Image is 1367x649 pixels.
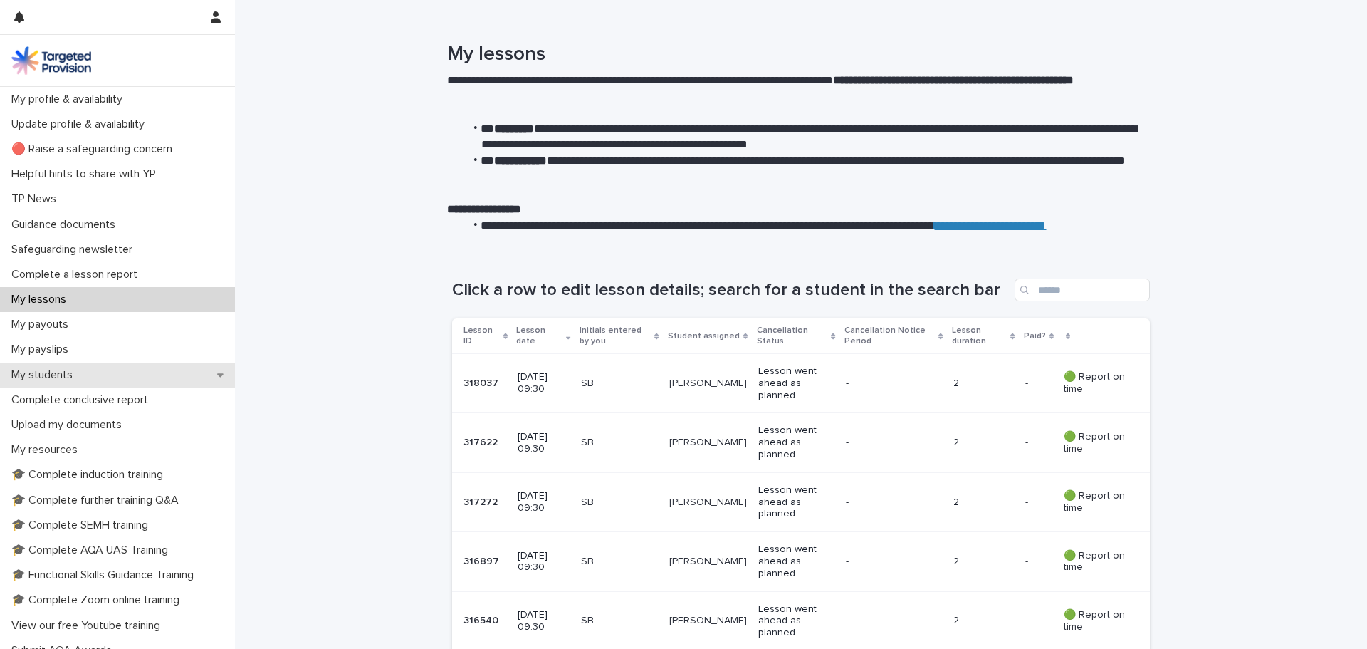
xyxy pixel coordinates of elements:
[1064,431,1127,455] p: 🟢 Report on time
[1015,279,1150,301] input: Search
[6,218,127,232] p: Guidance documents
[953,497,1014,509] p: 2
[6,443,89,457] p: My resources
[581,437,658,449] p: SB
[6,494,190,507] p: 🎓 Complete further training Q&A
[518,431,569,455] p: [DATE] 09:30
[846,556,925,568] p: -
[581,378,658,390] p: SB
[6,519,159,532] p: 🎓 Complete SEMH training
[6,192,68,206] p: TP News
[758,365,834,401] p: Lesson went ahead as planned
[6,142,184,156] p: 🔴 Raise a safeguarding concern
[6,544,179,557] p: 🎓 Complete AQA UAS Training
[463,323,500,349] p: Lesson ID
[463,553,502,568] p: 316897
[669,615,747,627] p: [PERSON_NAME]
[1064,550,1127,574] p: 🟢 Report on time
[6,318,80,331] p: My payouts
[758,484,834,520] p: Lesson went ahead as planned
[6,268,149,281] p: Complete a lesson report
[953,556,1014,568] p: 2
[518,550,569,574] p: [DATE] 09:30
[6,468,174,482] p: 🎓 Complete induction training
[580,323,651,349] p: Initials entered by you
[11,46,91,75] img: M5nRWzHhSzIhMunXDL62
[6,118,156,131] p: Update profile & availability
[953,437,1014,449] p: 2
[452,280,1009,301] h1: Click a row to edit lesson details; search for a student in the search bar
[6,368,84,382] p: My students
[6,393,159,407] p: Complete conclusive report
[758,544,834,579] p: Lesson went ahead as planned
[1064,609,1127,633] p: 🟢 Report on time
[447,43,1145,67] h1: My lessons
[6,243,144,256] p: Safeguarding newsletter
[1025,494,1031,509] p: -
[452,413,1150,472] tr: 317622317622 [DATE] 09:30SB[PERSON_NAME]Lesson went ahead as planned-2-- 🟢 Report on time
[846,437,925,449] p: -
[953,378,1014,390] p: 2
[846,615,925,627] p: -
[6,619,172,633] p: View our free Youtube training
[6,593,191,607] p: 🎓 Complete Zoom online training
[6,293,78,306] p: My lessons
[6,167,167,181] p: Helpful hints to share with YP
[844,323,936,349] p: Cancellation Notice Period
[581,615,658,627] p: SB
[581,556,658,568] p: SB
[6,93,134,106] p: My profile & availability
[452,532,1150,591] tr: 316897316897 [DATE] 09:30SB[PERSON_NAME]Lesson went ahead as planned-2-- 🟢 Report on time
[463,375,501,390] p: 318037
[463,434,501,449] p: 317622
[463,612,501,627] p: 316540
[1025,375,1031,390] p: -
[6,343,80,356] p: My payslips
[953,615,1014,627] p: 2
[1025,434,1031,449] p: -
[846,378,925,390] p: -
[6,418,133,432] p: Upload my documents
[669,437,747,449] p: [PERSON_NAME]
[758,425,834,460] p: Lesson went ahead as planned
[952,323,1007,349] p: Lesson duration
[668,328,740,344] p: Student assigned
[518,371,569,395] p: [DATE] 09:30
[516,323,562,349] p: Lesson date
[452,472,1150,531] tr: 317272317272 [DATE] 09:30SB[PERSON_NAME]Lesson went ahead as planned-2-- 🟢 Report on time
[452,354,1150,413] tr: 318037318037 [DATE] 09:30SB[PERSON_NAME]Lesson went ahead as planned-2-- 🟢 Report on time
[6,568,205,582] p: 🎓 Functional Skills Guidance Training
[1064,371,1127,395] p: 🟢 Report on time
[1025,612,1031,627] p: -
[757,323,828,349] p: Cancellation Status
[669,378,747,390] p: [PERSON_NAME]
[758,603,834,639] p: Lesson went ahead as planned
[581,497,658,509] p: SB
[518,490,569,514] p: [DATE] 09:30
[1024,328,1046,344] p: Paid?
[669,556,747,568] p: [PERSON_NAME]
[1025,553,1031,568] p: -
[463,494,501,509] p: 317272
[846,497,925,509] p: -
[1064,490,1127,514] p: 🟢 Report on time
[518,609,569,633] p: [DATE] 09:30
[669,497,747,509] p: [PERSON_NAME]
